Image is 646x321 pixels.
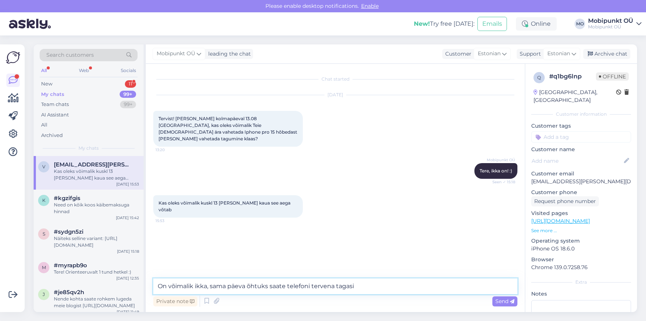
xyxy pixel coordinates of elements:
[359,3,381,9] span: Enable
[531,131,631,143] input: Add a tag
[159,200,292,212] span: Kas oleks võimalik kuskl 13 [PERSON_NAME] kaua see aega võtab
[588,18,642,30] a: Mobipunkt OÜMobipunkt OÜ
[42,265,46,270] span: m
[487,179,515,185] span: Seen ✓ 15:18
[54,289,84,296] span: #je85qv2h
[41,132,63,139] div: Archived
[531,209,631,217] p: Visited pages
[54,168,139,181] div: Kas oleks võimalik kuskl 13 [PERSON_NAME] kaua see aega võtab
[116,275,139,281] div: [DATE] 12:35
[54,228,83,235] span: #sydgn5zi
[414,19,474,28] div: Try free [DATE]:
[478,50,501,58] span: Estonian
[583,49,630,59] div: Archive chat
[156,218,184,224] span: 15:53
[495,298,514,305] span: Send
[120,101,136,108] div: 99+
[531,245,631,253] p: iPhone OS 18.6.0
[531,122,631,130] p: Customer tags
[46,51,94,59] span: Search customers
[588,24,633,30] div: Mobipunkt OÜ
[79,145,99,152] span: My chats
[119,66,138,75] div: Socials
[41,111,69,119] div: AI Assistant
[159,116,298,141] span: Tervist! [PERSON_NAME] kolmapäeval 13.08 [GEOGRAPHIC_DATA], kas oleks võimalik Teie [DEMOGRAPHIC_...
[42,197,46,203] span: k
[54,195,80,202] span: #kgzifgis
[575,19,585,29] div: MO
[531,256,631,264] p: Browser
[77,66,90,75] div: Web
[537,75,541,80] span: q
[41,101,69,108] div: Team chats
[117,309,139,315] div: [DATE] 11:49
[531,146,631,153] p: Customer name
[588,18,633,24] div: Mobipunkt OÜ
[54,296,139,309] div: Nende kohta saate rohkem lugeda meie blogist [URL][DOMAIN_NAME]
[120,91,136,98] div: 99+
[40,66,48,75] div: All
[414,20,430,27] b: New!
[153,76,517,82] div: Chat started
[531,188,631,196] p: Customer phone
[156,147,184,153] span: 13:20
[531,170,631,178] p: Customer email
[533,88,616,104] div: [GEOGRAPHIC_DATA], [GEOGRAPHIC_DATA]
[531,218,590,224] a: [URL][DOMAIN_NAME]
[596,72,629,81] span: Offline
[116,181,139,187] div: [DATE] 15:53
[41,121,47,129] div: All
[117,249,139,254] div: [DATE] 15:18
[531,111,631,118] div: Customer information
[157,50,195,58] span: Mobipunkt OÜ
[531,178,631,186] p: [EMAIL_ADDRESS][PERSON_NAME][DOMAIN_NAME]
[531,237,631,245] p: Operating system
[531,264,631,271] p: Chrome 139.0.7258.76
[531,227,631,234] p: See more ...
[517,50,541,58] div: Support
[531,196,599,206] div: Request phone number
[516,17,557,31] div: Online
[205,50,251,58] div: leading the chat
[442,50,471,58] div: Customer
[43,292,45,297] span: j
[153,296,197,306] div: Private note
[54,235,139,249] div: Näiteks selline variant: [URL][DOMAIN_NAME]
[125,80,136,88] div: 11
[531,279,631,286] div: Extra
[41,91,64,98] div: My chats
[116,215,139,221] div: [DATE] 15:42
[54,161,132,168] span: veiko.germann@gmail.com
[153,91,517,98] div: [DATE]
[43,231,45,237] span: s
[42,164,45,169] span: v
[477,17,507,31] button: Emails
[54,269,139,275] div: Tere! Orienteeruvalt 1 tund hetkel :)
[54,262,87,269] span: #myrapb9o
[547,50,570,58] span: Estonian
[153,278,517,294] textarea: On võimalik ikka, sama päeva õhtuks saate telefoni tervena tagasi
[531,290,631,298] p: Notes
[532,157,622,165] input: Add name
[54,202,139,215] div: Need on kõik koos käibemaksuga hinnad
[549,72,596,81] div: # q1bg6lnp
[41,80,52,88] div: New
[480,168,512,174] span: Tere, ikka on! :)
[487,157,515,163] span: Mobipunkt OÜ
[6,50,20,65] img: Askly Logo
